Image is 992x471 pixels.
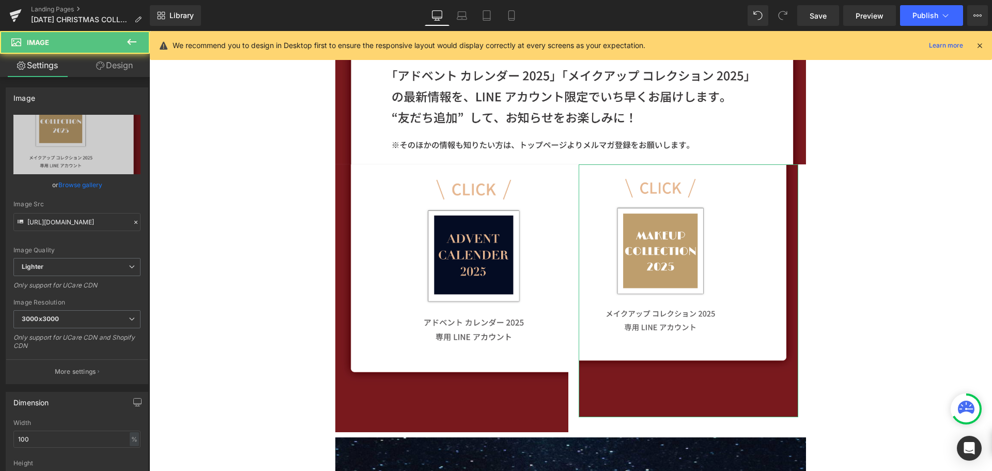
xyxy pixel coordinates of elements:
input: auto [13,431,141,448]
div: Open Intercom Messenger [957,436,982,461]
a: Design [77,54,152,77]
div: Image Resolution [13,299,141,306]
div: Height [13,460,141,467]
span: [DATE] CHRISTMAS COLLECTION一覧 [31,16,130,24]
div: Dimension [13,392,49,407]
span: Library [169,11,194,20]
div: Only support for UCare CDN and Shopify CDN [13,333,141,357]
b: Lighter [22,263,43,270]
a: Browse gallery [58,176,102,194]
a: Tablet [474,5,499,26]
div: Image Quality [13,247,141,254]
span: Preview [856,10,884,21]
div: Image [13,88,35,102]
span: Save [810,10,827,21]
div: or [13,179,141,190]
div: % [130,432,139,446]
a: Desktop [425,5,450,26]
input: Link [13,213,141,231]
a: Laptop [450,5,474,26]
a: Mobile [499,5,524,26]
b: 3000x3000 [22,315,59,323]
button: Redo [772,5,793,26]
div: Width [13,419,141,427]
button: Undo [748,5,768,26]
span: Publish [912,11,938,20]
a: Learn more [925,39,967,52]
a: New Library [150,5,201,26]
div: Only support for UCare CDN [13,281,141,296]
button: More [967,5,988,26]
div: Image Src [13,201,141,208]
button: More settings [6,359,148,384]
p: We recommend you to design in Desktop first to ensure the responsive layout would display correct... [173,40,645,51]
p: More settings [55,367,96,376]
span: Image [27,38,49,47]
a: Landing Pages [31,5,150,13]
a: Preview [843,5,896,26]
button: Publish [900,5,963,26]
